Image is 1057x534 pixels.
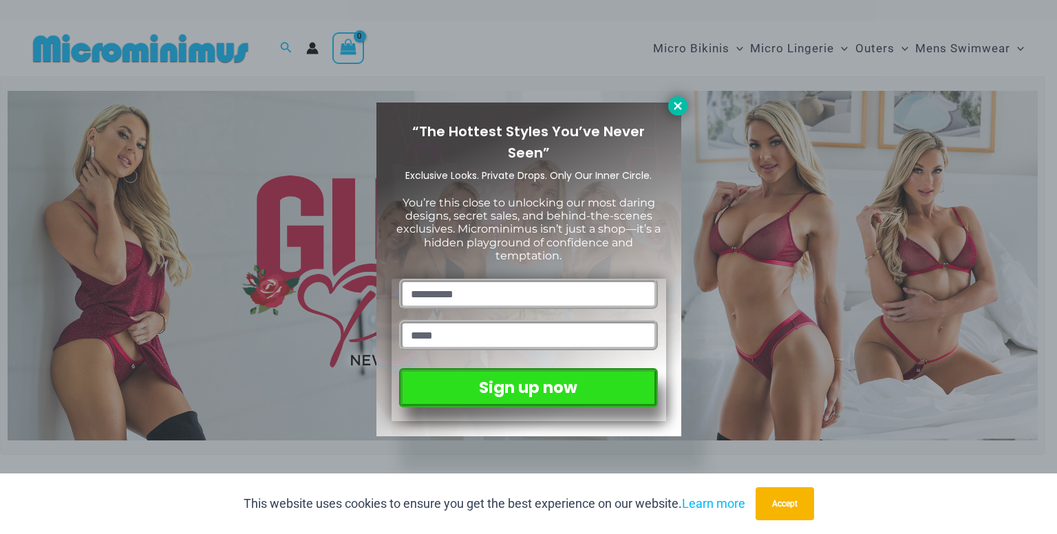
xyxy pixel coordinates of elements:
p: This website uses cookies to ensure you get the best experience on our website. [244,493,745,514]
a: Learn more [682,496,745,511]
span: You’re this close to unlocking our most daring designs, secret sales, and behind-the-scenes exclu... [396,196,661,262]
button: Close [668,96,687,116]
button: Accept [756,487,814,520]
span: Exclusive Looks. Private Drops. Only Our Inner Circle. [405,169,652,182]
span: “The Hottest Styles You’ve Never Seen” [412,122,645,162]
button: Sign up now [399,368,657,407]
